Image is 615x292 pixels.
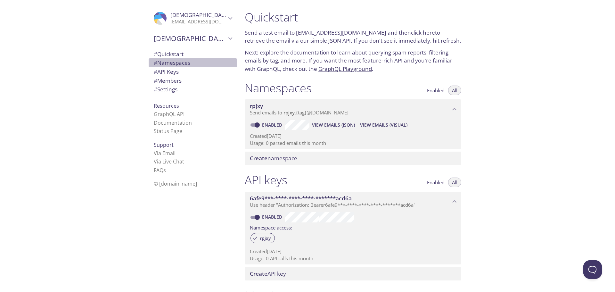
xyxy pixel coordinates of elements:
span: Create [250,270,267,277]
a: GraphQL API [154,111,184,118]
span: # [154,50,157,58]
h1: Quickstart [245,10,461,24]
p: Usage: 0 parsed emails this month [250,140,456,146]
a: [EMAIL_ADDRESS][DOMAIN_NAME] [296,29,386,36]
a: Via Email [154,150,176,157]
span: API Keys [154,68,179,75]
iframe: Help Scout Beacon - Open [583,260,602,279]
p: Created [DATE] [250,133,456,139]
span: API key [250,270,286,277]
div: Create API Key [245,267,461,280]
button: All [448,178,461,187]
a: Enabled [261,214,285,220]
p: [EMAIL_ADDRESS][DOMAIN_NAME] [170,19,226,25]
div: Vaishnavi's team [149,30,237,47]
label: Namespace access: [250,222,292,232]
button: View Emails (JSON) [309,120,357,130]
span: [DEMOGRAPHIC_DATA]'s team [154,34,226,43]
span: View Emails (Visual) [360,121,407,129]
p: Usage: 0 API calls this month [250,255,456,262]
span: rpjxy [283,109,295,116]
div: Team Settings [149,85,237,94]
div: Namespaces [149,58,237,67]
span: Members [154,77,182,84]
span: # [154,68,157,75]
span: Quickstart [154,50,184,58]
span: Resources [154,102,179,109]
span: # [154,77,157,84]
span: Create [250,154,267,162]
span: Settings [154,86,177,93]
div: Create namespace [245,152,461,165]
span: View Emails (JSON) [312,121,355,129]
div: Vaishnavi padala [149,8,237,29]
button: Enabled [423,86,448,95]
div: rpjxy namespace [245,99,461,119]
h1: Namespaces [245,81,312,95]
p: Next: explore the to learn about querying spam reports, filtering emails by tag, and more. If you... [245,48,461,73]
a: FAQ [154,167,166,174]
span: rpjxy [256,235,275,241]
span: [DEMOGRAPHIC_DATA] padala [170,11,249,19]
span: Namespaces [154,59,190,66]
a: Status Page [154,128,182,135]
p: Send a test email to and then to retrieve the email via our simple JSON API. If you don't see it ... [245,29,461,45]
h1: API keys [245,173,287,187]
a: Enabled [261,122,285,128]
a: GraphQL Playground [318,65,372,72]
p: Created [DATE] [250,248,456,255]
span: Support [154,141,174,148]
span: Send emails to . {tag} @[DOMAIN_NAME] [250,109,348,116]
a: Documentation [154,119,192,126]
span: # [154,59,157,66]
button: Enabled [423,178,448,187]
span: s [163,167,166,174]
span: © [DOMAIN_NAME] [154,180,197,187]
button: View Emails (Visual) [357,120,410,130]
div: API Keys [149,67,237,76]
div: Members [149,76,237,85]
span: namespace [250,154,297,162]
a: documentation [290,49,330,56]
div: Quickstart [149,50,237,59]
div: rpjxy [250,233,275,243]
span: rpjxy [250,102,263,110]
a: click here [411,29,435,36]
a: Via Live Chat [154,158,184,165]
button: All [448,86,461,95]
span: # [154,86,157,93]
